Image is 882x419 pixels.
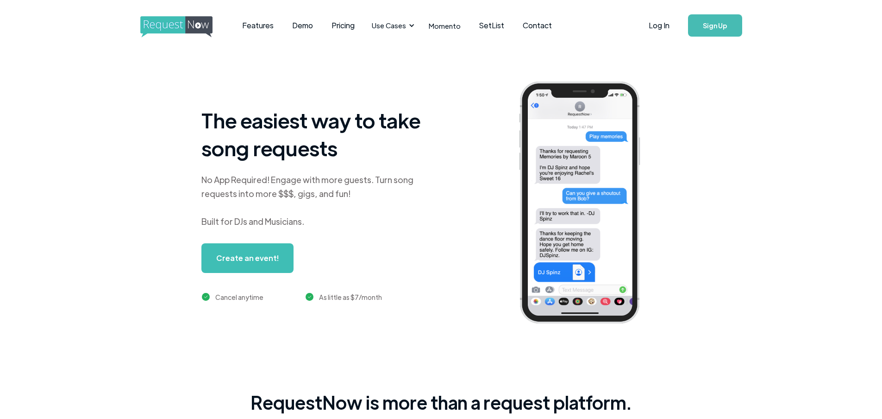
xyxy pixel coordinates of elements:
img: green checkmark [202,293,210,301]
a: Pricing [322,11,364,40]
div: As little as $7/month [319,292,382,303]
a: SetList [470,11,513,40]
a: Log In [639,9,679,42]
a: Sign Up [688,14,742,37]
div: Use Cases [366,11,417,40]
a: Demo [283,11,322,40]
div: No App Required! Engage with more guests. Turn song requests into more $$$, gigs, and fun! Built ... [201,173,433,229]
h1: The easiest way to take song requests [201,106,433,162]
div: Use Cases [372,20,406,31]
a: Contact [513,11,561,40]
div: Cancel anytime [215,292,263,303]
a: home [140,16,210,35]
img: requestnow logo [140,16,230,38]
a: Features [233,11,283,40]
a: Momento [419,12,470,39]
img: iphone screenshot [508,75,665,333]
img: green checkmark [306,293,313,301]
a: Create an event! [201,243,294,273]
